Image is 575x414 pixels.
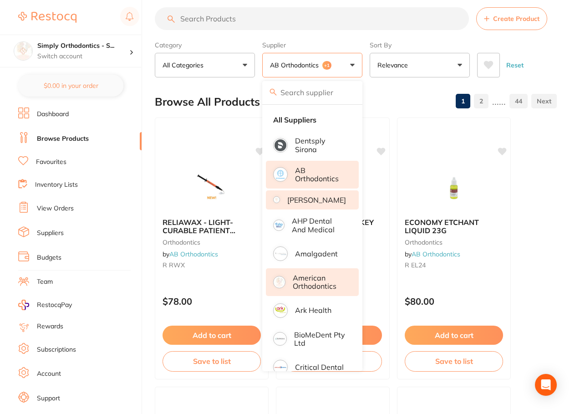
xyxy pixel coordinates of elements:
a: 2 [474,92,488,110]
li: Clear selection [266,110,359,129]
h4: Simply Orthodontics - Sunbury [37,41,129,51]
a: Account [37,369,61,378]
p: BioMeDent Pty Ltd [294,331,346,348]
p: ...... [492,96,506,107]
input: Search Products [155,7,469,30]
a: Suppliers [37,229,64,238]
small: orthodontics [163,239,261,246]
img: AB Orthodontics [275,169,286,180]
span: by [163,250,218,258]
img: Dentsply Sirona [275,139,286,151]
a: Budgets [37,253,61,262]
span: +1 [322,61,331,70]
button: AB Orthodontics+1 [262,53,362,77]
img: Critical Dental [275,361,286,373]
span: Create Product [493,15,539,22]
p: $80.00 [405,296,503,307]
span: RestocqPay [37,301,72,310]
b: ECONOMY ETCHANT LIQUID 23G [405,218,503,235]
img: Restocq Logo [18,12,76,23]
img: BioMeDent Pty Ltd [275,333,285,344]
p: Dentsply Sirona [295,137,346,153]
p: [PERSON_NAME] [287,196,346,204]
span: by [405,250,460,258]
img: American Orthodontics [275,277,284,287]
strong: All Suppliers [273,116,316,124]
span: R RWX [163,261,185,269]
span: RELIAWAX - LIGHT- CURABLE PATIENT COMFORT GEL [163,218,235,244]
a: Dashboard [37,110,69,119]
div: Open Intercom Messenger [535,374,557,396]
b: RELIAWAX - LIGHT- CURABLE PATIENT COMFORT GEL [163,218,261,235]
a: Favourites [36,158,66,167]
a: View Orders [37,204,74,213]
a: Support [37,394,60,403]
img: RELIAWAX - LIGHT- CURABLE PATIENT COMFORT GEL [182,165,241,211]
img: Adam Dental [275,198,279,202]
label: Category [155,41,255,49]
a: Restocq Logo [18,7,76,28]
small: orthodontics [405,239,503,246]
a: Subscriptions [37,345,76,354]
p: AB Orthodontics [295,166,346,183]
p: Critical Dental [295,363,344,371]
p: AHP Dental and Medical [292,217,346,234]
img: Ark Health [275,305,286,317]
a: 1 [456,92,470,110]
h2: Browse All Products [155,96,260,108]
button: $0.00 in your order [18,75,123,97]
button: Add to cart [405,326,503,345]
img: AHP Dental and Medical [275,221,283,230]
img: RestocqPay [18,300,29,310]
label: Sort By [370,41,470,49]
p: Switch account [37,52,129,61]
a: 44 [509,92,528,110]
span: ECONOMY ETCHANT LIQUID 23G [405,218,479,235]
a: RestocqPay [18,300,72,310]
p: Ark Health [295,306,331,314]
p: $78.00 [163,296,261,307]
input: Search supplier [262,81,362,104]
button: Save to list [405,351,503,371]
span: R EL24 [405,261,426,269]
button: Save to list [163,351,261,371]
button: Add to cart [163,326,261,345]
img: ECONOMY ETCHANT LIQUID 23G [424,165,483,211]
button: Reset [504,53,526,77]
p: AB Orthodontics [270,61,322,70]
a: Inventory Lists [35,180,78,189]
a: Rewards [37,322,63,331]
a: Browse Products [37,134,89,143]
button: Relevance [370,53,470,77]
p: All Categories [163,61,207,70]
p: Amalgadent [295,250,338,258]
a: AB Orthodontics [412,250,460,258]
button: Create Product [476,7,547,30]
p: American Orthodontics [293,274,346,291]
label: Supplier [262,41,362,49]
a: AB Orthodontics [169,250,218,258]
p: Relevance [377,61,412,70]
a: Team [37,277,53,286]
button: All Categories [155,53,255,77]
img: Simply Orthodontics - Sunbury [14,42,32,60]
img: Amalgadent [275,248,286,260]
